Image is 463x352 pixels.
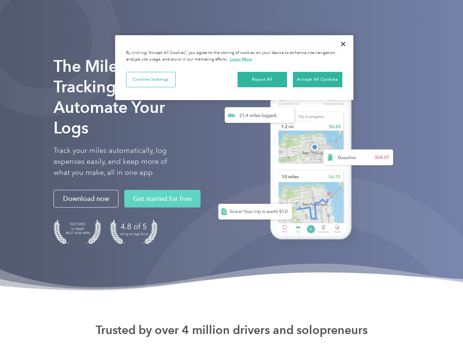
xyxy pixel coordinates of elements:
[124,190,201,208] a: Get started for free
[126,50,342,63] div: By clicking “Accept All Cookies”, you agree to the storing of cookies on your device to enhance s...
[54,145,184,178] p: Track your miles automatically, log expenses easily, and keep more of what you make, all in one app
[54,219,101,244] img: Badge for Featured by Apple Best New Apps
[238,72,287,87] button: Reject All
[54,190,118,208] a: Download now
[96,323,368,337] strong: Trusted by over 4 million drivers and solopreneurs
[230,56,252,62] a: More information about your privacy, opens in a new tab
[206,67,399,250] img: Everlance, mileage tracker app, expense tracking app
[115,35,353,100] div: Cookie banner
[293,72,342,87] button: Accept All Cookies
[110,219,158,244] img: 4.9 out of 5 stars on the app store
[115,35,353,100] div: Privacy
[126,72,176,87] button: Cookies Settings
[335,36,351,52] button: Close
